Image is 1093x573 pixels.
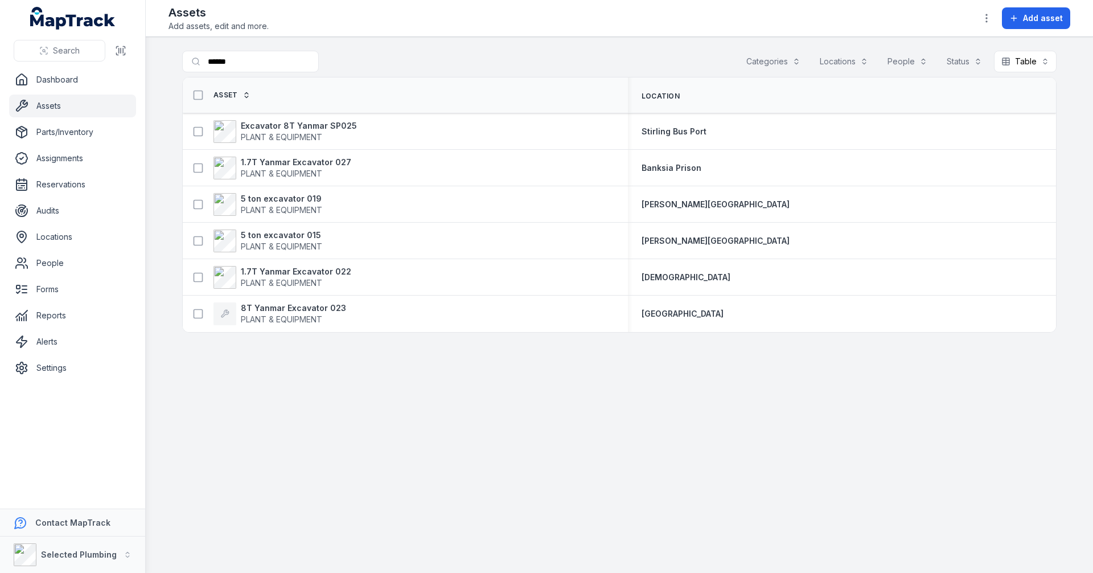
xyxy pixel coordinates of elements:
[642,163,701,173] span: Banksia Prison
[241,132,322,142] span: PLANT & EQUIPMENT
[642,308,724,320] a: [GEOGRAPHIC_DATA]
[9,357,136,379] a: Settings
[241,266,351,277] strong: 1.7T Yanmar Excavator 022
[241,193,322,204] strong: 5 ton excavator 019
[169,5,269,21] h2: Assets
[53,45,80,56] span: Search
[642,199,790,210] a: [PERSON_NAME][GEOGRAPHIC_DATA]
[241,169,322,178] span: PLANT & EQUIPMENT
[9,330,136,353] a: Alerts
[642,126,706,136] span: Stirling Bus Port
[642,92,680,101] span: Location
[9,199,136,222] a: Audits
[169,21,269,32] span: Add assets, edit and more.
[213,157,351,179] a: 1.7T Yanmar Excavator 027PLANT & EQUIPMENT
[9,278,136,301] a: Forms
[213,91,250,100] a: Asset
[939,51,989,72] button: Status
[241,314,322,324] span: PLANT & EQUIPMENT
[213,266,351,289] a: 1.7T Yanmar Excavator 022PLANT & EQUIPMENT
[213,120,357,143] a: Excavator 8T Yanmar SP025PLANT & EQUIPMENT
[994,51,1057,72] button: Table
[1002,7,1070,29] button: Add asset
[241,242,322,251] span: PLANT & EQUIPMENT
[642,272,730,282] span: [DEMOGRAPHIC_DATA]
[241,120,357,132] strong: Excavator 8T Yanmar SP025
[642,162,701,174] a: Banksia Prison
[9,95,136,117] a: Assets
[241,157,351,168] strong: 1.7T Yanmar Excavator 027
[41,550,117,559] strong: Selected Plumbing
[9,252,136,275] a: People
[241,230,322,241] strong: 5 ton excavator 015
[9,147,136,170] a: Assignments
[812,51,876,72] button: Locations
[213,302,346,325] a: 8T Yanmar Excavator 023PLANT & EQUIPMENT
[739,51,808,72] button: Categories
[642,235,790,247] a: [PERSON_NAME][GEOGRAPHIC_DATA]
[880,51,935,72] button: People
[35,518,110,527] strong: Contact MapTrack
[642,272,730,283] a: [DEMOGRAPHIC_DATA]
[9,173,136,196] a: Reservations
[241,302,346,314] strong: 8T Yanmar Excavator 023
[9,121,136,144] a: Parts/Inventory
[9,304,136,327] a: Reports
[1023,13,1063,24] span: Add asset
[241,205,322,215] span: PLANT & EQUIPMENT
[642,199,790,209] span: [PERSON_NAME][GEOGRAPHIC_DATA]
[642,236,790,245] span: [PERSON_NAME][GEOGRAPHIC_DATA]
[9,68,136,91] a: Dashboard
[14,40,105,62] button: Search
[213,193,322,216] a: 5 ton excavator 019PLANT & EQUIPMENT
[642,126,706,137] a: Stirling Bus Port
[241,278,322,288] span: PLANT & EQUIPMENT
[213,230,322,252] a: 5 ton excavator 015PLANT & EQUIPMENT
[213,91,238,100] span: Asset
[642,309,724,318] span: [GEOGRAPHIC_DATA]
[9,226,136,248] a: Locations
[30,7,116,30] a: MapTrack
